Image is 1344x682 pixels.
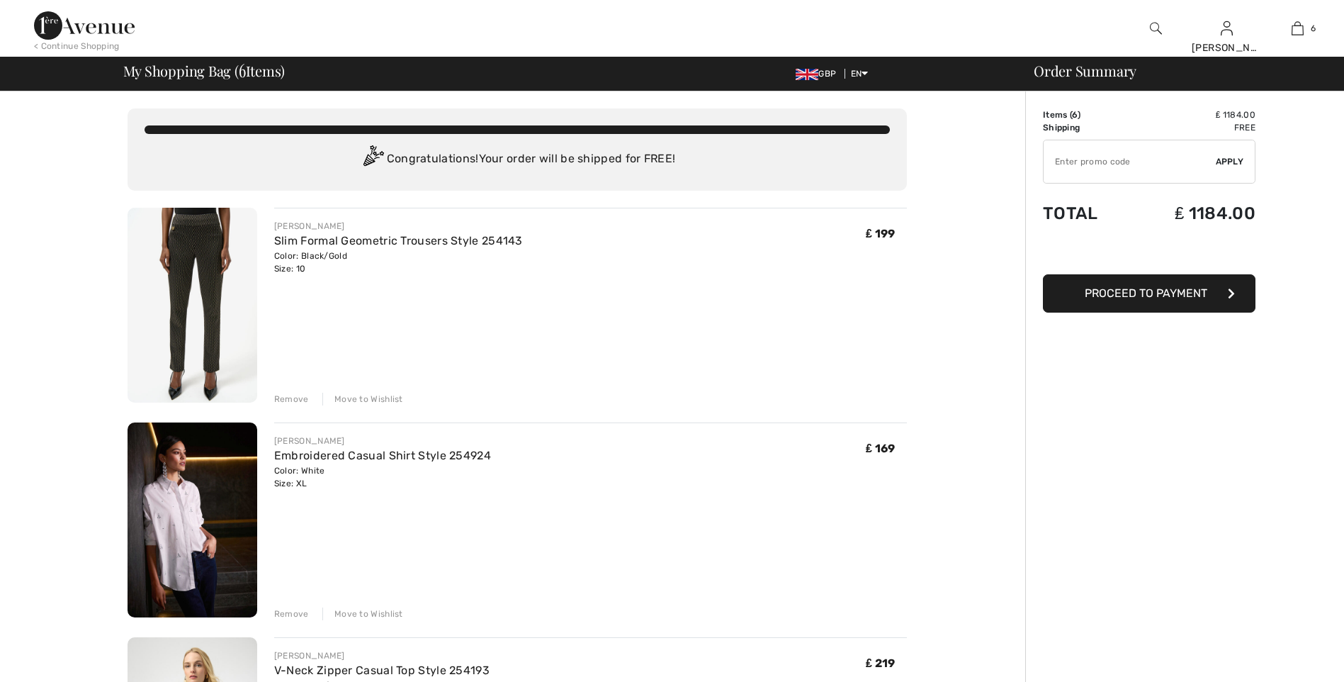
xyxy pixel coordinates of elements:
div: Remove [274,608,309,620]
a: V-Neck Zipper Casual Top Style 254193 [274,664,490,677]
div: Move to Wishlist [322,393,403,406]
td: Free [1129,121,1255,134]
td: ₤ 1184.00 [1129,108,1255,121]
span: My Shopping Bag ( Items) [123,64,286,78]
img: Slim Formal Geometric Trousers Style 254143 [128,208,257,403]
span: ₤ 169 [866,442,895,455]
span: Proceed to Payment [1085,286,1207,300]
span: Apply [1216,155,1244,168]
td: Items ( ) [1043,108,1129,121]
a: Sign In [1221,21,1233,35]
img: My Info [1221,20,1233,37]
div: < Continue Shopping [34,40,120,52]
div: [PERSON_NAME] [274,220,523,233]
img: search the website [1150,20,1162,37]
span: ₤ 199 [866,227,895,240]
button: Proceed to Payment [1043,274,1255,313]
input: Promo code [1044,140,1216,183]
span: ₤ 219 [866,656,895,670]
td: Shipping [1043,121,1129,134]
img: My Bag [1292,20,1304,37]
img: UK Pound [796,69,818,80]
img: 1ère Avenue [34,11,135,40]
a: Slim Formal Geometric Trousers Style 254143 [274,234,523,247]
div: Color: Black/Gold Size: 10 [274,250,523,275]
div: Color: White Size: XL [274,464,491,490]
td: Total [1043,189,1129,237]
span: 6 [239,60,246,79]
span: 6 [1072,110,1078,120]
iframe: PayPal [1043,237,1255,269]
div: Congratulations! Your order will be shipped for FREE! [145,145,890,174]
div: [PERSON_NAME] [274,435,491,447]
span: GBP [796,69,842,79]
a: 6 [1263,20,1332,37]
div: Move to Wishlist [322,608,403,620]
a: Embroidered Casual Shirt Style 254924 [274,449,491,462]
span: EN [851,69,869,79]
div: Order Summary [1017,64,1335,78]
img: Congratulation2.svg [358,145,387,174]
div: [PERSON_NAME] [1192,40,1261,55]
img: Embroidered Casual Shirt Style 254924 [128,423,257,617]
td: ₤ 1184.00 [1129,189,1255,237]
div: Remove [274,393,309,406]
span: 6 [1311,22,1316,35]
div: [PERSON_NAME] [274,649,490,662]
